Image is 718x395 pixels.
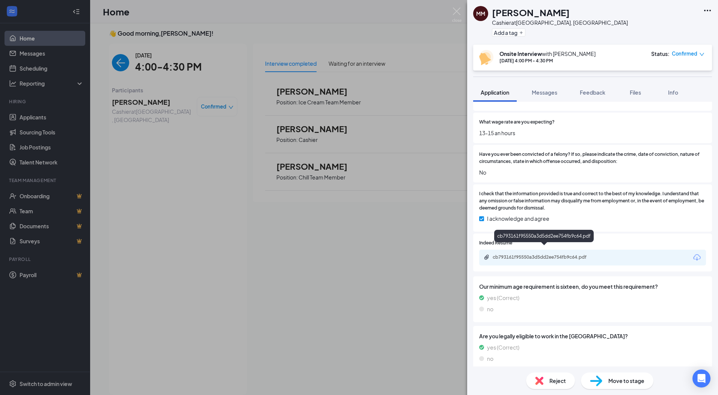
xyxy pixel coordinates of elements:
span: down [699,52,704,57]
div: with [PERSON_NAME] [499,50,596,57]
span: Indeed Resume [479,240,512,247]
span: No [479,168,706,176]
span: Files [630,89,641,96]
span: What wage rate are you expecting? [479,119,555,126]
button: PlusAdd a tag [492,29,525,36]
span: no [487,305,493,313]
span: Messages [532,89,557,96]
span: Reject [549,377,566,385]
div: cb793161f95550a3d5dd2ee754fb9c64.pdf [494,230,594,242]
span: Application [481,89,509,96]
div: cb793161f95550a3d5dd2ee754fb9c64.pdf [493,254,598,260]
b: Onsite Interview [499,50,542,57]
span: Info [668,89,678,96]
svg: Download [692,253,701,262]
div: [DATE] 4:00 PM - 4:30 PM [499,57,596,64]
span: Feedback [580,89,605,96]
h1: [PERSON_NAME] [492,6,570,19]
svg: Paperclip [484,254,490,260]
div: Status : [651,50,670,57]
svg: Plus [519,30,523,35]
span: I acknowledge and agree [487,214,549,223]
span: no [487,354,493,363]
span: Our minimum age requirement is sixteen, do you meet this requirement? [479,282,706,291]
span: yes (Correct) [487,294,519,302]
div: Open Intercom Messenger [692,369,710,387]
span: Are you legally eligible to work in the [GEOGRAPHIC_DATA]? [479,332,706,340]
span: Confirmed [672,50,697,57]
a: Paperclipcb793161f95550a3d5dd2ee754fb9c64.pdf [484,254,605,261]
div: MM [476,10,485,17]
span: I check that the information provided is true and correct to the best of my knowledge. I understa... [479,190,706,212]
span: Have you ever been convicted of a felony? If so, please indicate the crime, date of conviction, n... [479,151,706,165]
span: 13-15 an hours [479,129,706,137]
div: Cashier at [GEOGRAPHIC_DATA], [GEOGRAPHIC_DATA] [492,19,628,26]
span: yes (Correct) [487,343,519,351]
svg: Ellipses [703,6,712,15]
span: Move to stage [608,377,644,385]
